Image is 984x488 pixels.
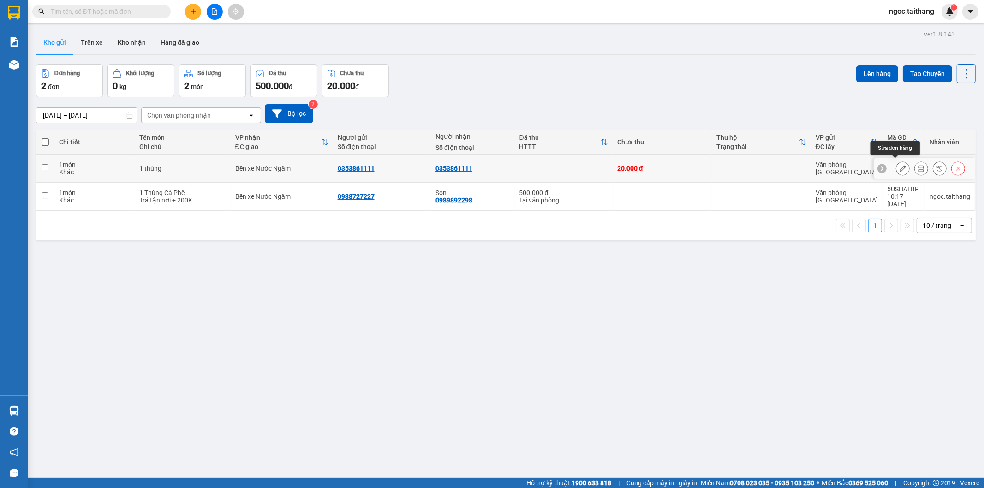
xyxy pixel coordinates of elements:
[228,4,244,20] button: aim
[338,193,375,200] div: 0938727227
[36,108,137,123] input: Select a date range.
[816,161,878,176] div: Văn phòng [GEOGRAPHIC_DATA]
[951,4,957,11] sup: 1
[871,141,920,155] div: Sửa đơn hàng
[816,189,878,204] div: Văn phòng [GEOGRAPHIC_DATA]
[309,100,318,109] sup: 2
[716,134,799,141] div: Thu hộ
[903,65,952,82] button: Tạo Chuyến
[54,70,80,77] div: Đơn hàng
[139,196,226,204] div: Trả tận nơi + 200K
[190,8,197,15] span: plus
[59,196,130,204] div: Khác
[327,80,355,91] span: 20.000
[338,134,427,141] div: Người gửi
[235,193,328,200] div: Bến xe Nước Ngầm
[730,479,814,487] strong: 0708 023 035 - 0935 103 250
[617,165,707,172] div: 20.000 đ
[626,478,698,488] span: Cung cấp máy in - giấy in:
[10,448,18,457] span: notification
[9,406,19,416] img: warehouse-icon
[153,31,207,54] button: Hàng đã giao
[572,479,611,487] strong: 1900 633 818
[10,469,18,477] span: message
[139,189,226,196] div: 1 Thùng Cà Phê
[618,478,620,488] span: |
[207,4,223,20] button: file-add
[119,83,126,90] span: kg
[269,70,286,77] div: Đã thu
[883,130,925,155] th: Toggle SortBy
[248,112,255,119] svg: open
[822,478,888,488] span: Miền Bắc
[126,70,154,77] div: Khối lượng
[701,478,814,488] span: Miền Nam
[235,165,328,172] div: Bến xe Nước Ngầm
[355,83,359,90] span: đ
[338,165,375,172] div: 0353861111
[340,70,364,77] div: Chưa thu
[896,161,910,175] div: Sửa đơn hàng
[962,4,978,20] button: caret-down
[107,64,174,97] button: Khối lượng0kg
[895,478,896,488] span: |
[519,134,601,141] div: Đã thu
[139,165,226,172] div: 1 thùng
[191,83,204,90] span: món
[887,185,920,193] div: 5USHATBR
[48,83,60,90] span: đơn
[435,133,510,140] div: Người nhận
[5,5,134,39] li: Nhà xe Tài Thắng
[887,157,920,165] div: R9BZMSUA
[185,4,201,20] button: plus
[73,31,110,54] button: Trên xe
[887,193,920,208] div: 10:17 [DATE]
[59,189,130,196] div: 1 món
[617,138,707,146] div: Chưa thu
[966,7,975,16] span: caret-down
[930,138,970,146] div: Nhân viên
[41,80,46,91] span: 2
[235,134,321,141] div: VP nhận
[51,6,160,17] input: Tìm tên, số ĐT hoặc mã đơn
[59,161,130,168] div: 1 món
[338,143,427,150] div: Số điện thoại
[435,196,472,204] div: 0989892298
[233,8,239,15] span: aim
[930,193,970,200] div: ngoc.taithang
[816,143,871,150] div: ĐC lấy
[515,130,613,155] th: Toggle SortBy
[36,64,103,97] button: Đơn hàng2đơn
[59,168,130,176] div: Khác
[519,189,608,196] div: 500.000 đ
[235,143,321,150] div: ĐC giao
[265,104,313,123] button: Bộ lọc
[435,189,510,196] div: Son
[933,480,939,486] span: copyright
[519,196,608,204] div: Tại văn phòng
[36,31,73,54] button: Kho gửi
[712,130,811,155] th: Toggle SortBy
[817,481,819,485] span: ⚪️
[38,8,45,15] span: search
[289,83,292,90] span: đ
[113,80,118,91] span: 0
[816,134,871,141] div: VP gửi
[10,427,18,436] span: question-circle
[811,130,883,155] th: Toggle SortBy
[848,479,888,487] strong: 0369 525 060
[716,143,799,150] div: Trạng thái
[110,31,153,54] button: Kho nhận
[5,50,64,80] li: VP Văn phòng [GEOGRAPHIC_DATA]
[59,138,130,146] div: Chi tiết
[64,50,123,70] li: VP Bến xe Nước Ngầm
[946,7,954,16] img: icon-new-feature
[250,64,317,97] button: Đã thu500.000đ
[9,60,19,70] img: warehouse-icon
[139,134,226,141] div: Tên món
[256,80,289,91] span: 500.000
[211,8,218,15] span: file-add
[882,6,942,17] span: ngoc.taithang
[435,165,472,172] div: 0353861111
[435,144,510,151] div: Số điện thoại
